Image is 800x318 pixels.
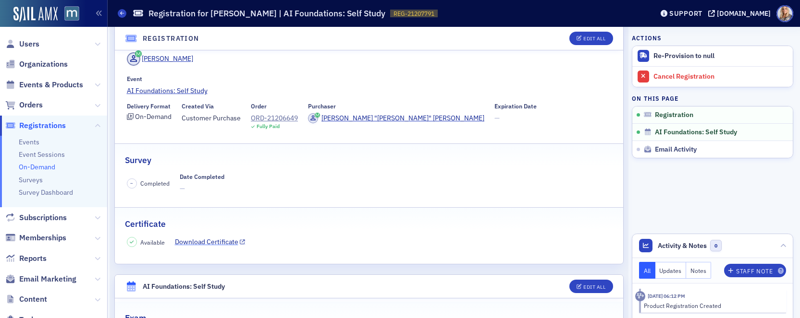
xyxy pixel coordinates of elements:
span: – [130,180,133,187]
a: Email Marketing [5,274,76,284]
a: Events & Products [5,80,83,90]
span: Email Marketing [19,274,76,284]
div: Date Completed [180,173,224,180]
a: Cancel Registration [632,66,793,87]
div: Delivery Format [127,103,171,110]
button: Edit All [569,32,613,45]
time: 7/23/2025 06:12 PM [648,293,685,299]
a: View Homepage [58,6,79,23]
button: Updates [655,262,687,279]
a: Memberships [5,233,66,243]
div: Edit All [583,36,605,41]
a: [PERSON_NAME] [127,52,194,66]
div: Cancel Registration [653,72,788,81]
span: Activity & Notes [658,241,707,251]
h1: Registration for [PERSON_NAME] | AI Foundations: Self Study [148,8,385,19]
a: Survey Dashboard [19,188,73,197]
a: Organizations [5,59,68,70]
span: Email Activity [655,145,697,154]
h4: Actions [632,34,662,42]
span: 0 [710,240,722,252]
a: Content [5,294,47,305]
span: Customer Purchase [182,113,241,123]
a: Registrations [5,120,66,131]
a: Surveys [19,176,43,184]
div: Created Via [182,103,214,110]
div: On-Demand [135,114,172,119]
a: Events [19,138,39,146]
span: — [180,184,224,194]
span: REG-21207791 [394,10,434,18]
div: Order [251,103,267,110]
a: Orders [5,100,43,110]
span: Memberships [19,233,66,243]
h2: Survey [125,154,151,166]
a: On-Demand [19,163,55,171]
img: SailAMX [13,7,58,22]
img: SailAMX [64,6,79,21]
button: Notes [686,262,711,279]
a: Users [5,39,39,49]
h4: Registration [143,34,199,44]
a: Reports [5,253,47,264]
div: Expiration Date [494,103,537,110]
span: Content [19,294,47,305]
span: Events & Products [19,80,83,90]
a: [PERSON_NAME] "[PERSON_NAME]" [PERSON_NAME] [308,113,484,123]
div: [PERSON_NAME] [142,54,193,64]
span: Registration [655,111,693,119]
div: Purchaser [308,103,336,110]
div: Event [127,75,142,82]
span: Available [140,238,165,247]
span: Registrations [19,120,66,131]
div: AI Foundations: Self Study [143,282,225,292]
span: Subscriptions [19,212,67,223]
a: Subscriptions [5,212,67,223]
div: Product Registration Created [644,301,780,310]
div: Edit All [583,284,605,290]
div: [PERSON_NAME] "[PERSON_NAME]" [PERSON_NAME] [321,113,484,123]
button: All [639,262,655,279]
a: ORD-21206649 [251,113,298,123]
h2: Certificate [125,218,166,230]
button: Re-Provision to null [632,46,793,66]
h4: On this page [632,94,793,103]
span: Reports [19,253,47,264]
div: Staff Note [736,269,773,274]
span: Orders [19,100,43,110]
div: Activity [635,291,645,301]
div: Re-Provision to null [653,52,788,60]
span: Completed [140,179,170,188]
a: Download Certificate [175,237,246,247]
a: Event Sessions [19,150,65,159]
a: AI Foundations: Self Study [127,86,612,96]
div: [DOMAIN_NAME] [717,9,771,18]
span: Organizations [19,59,68,70]
span: AI Foundations: Self Study [655,128,737,137]
span: Users [19,39,39,49]
div: Support [669,9,702,18]
button: Staff Note [724,264,786,277]
span: — [494,113,537,123]
div: Fully Paid [257,123,280,130]
button: [DOMAIN_NAME] [708,10,774,17]
button: Edit All [569,280,613,293]
span: Profile [776,5,793,22]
